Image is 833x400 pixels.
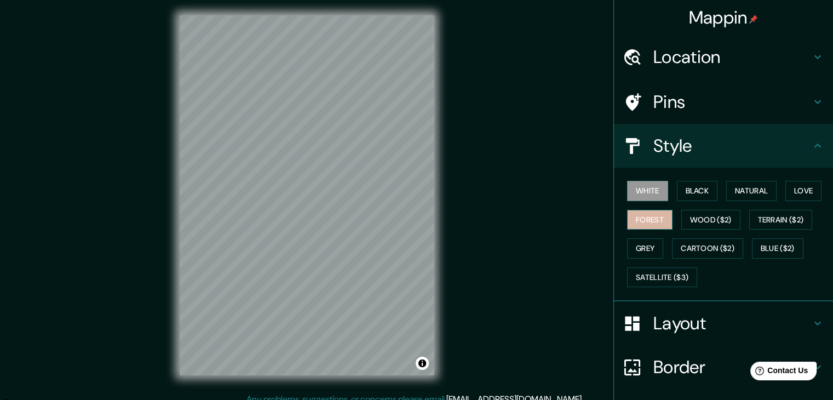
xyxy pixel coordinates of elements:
[627,210,673,230] button: Forest
[653,312,811,334] h4: Layout
[416,357,429,370] button: Toggle attribution
[180,15,434,375] canvas: Map
[736,357,821,388] iframe: Help widget launcher
[653,356,811,378] h4: Border
[752,238,803,259] button: Blue ($2)
[653,91,811,113] h4: Pins
[614,301,833,345] div: Layout
[614,345,833,389] div: Border
[627,181,668,201] button: White
[627,267,697,288] button: Satellite ($3)
[672,238,743,259] button: Cartoon ($2)
[749,15,758,24] img: pin-icon.png
[689,7,759,28] h4: Mappin
[677,181,718,201] button: Black
[749,210,813,230] button: Terrain ($2)
[785,181,821,201] button: Love
[726,181,777,201] button: Natural
[614,124,833,168] div: Style
[614,35,833,79] div: Location
[653,135,811,157] h4: Style
[614,80,833,124] div: Pins
[653,46,811,68] h4: Location
[681,210,740,230] button: Wood ($2)
[627,238,663,259] button: Grey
